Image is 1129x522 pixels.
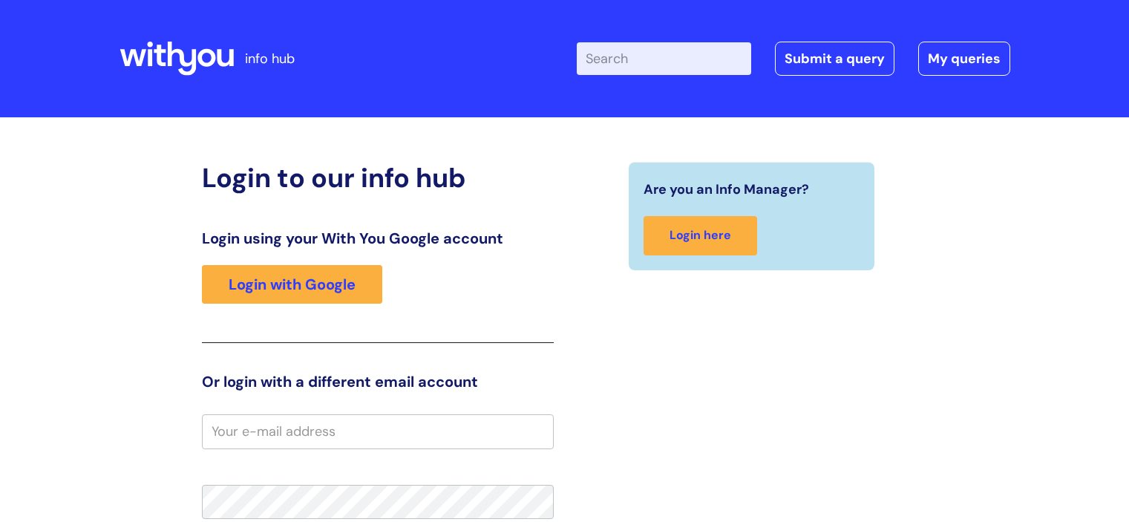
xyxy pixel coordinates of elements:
[202,265,382,304] a: Login with Google
[245,47,295,71] p: info hub
[202,229,554,247] h3: Login using your With You Google account
[918,42,1010,76] a: My queries
[577,42,751,75] input: Search
[644,177,809,201] span: Are you an Info Manager?
[202,162,554,194] h2: Login to our info hub
[775,42,894,76] a: Submit a query
[644,216,757,255] a: Login here
[202,414,554,448] input: Your e-mail address
[202,373,554,391] h3: Or login with a different email account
